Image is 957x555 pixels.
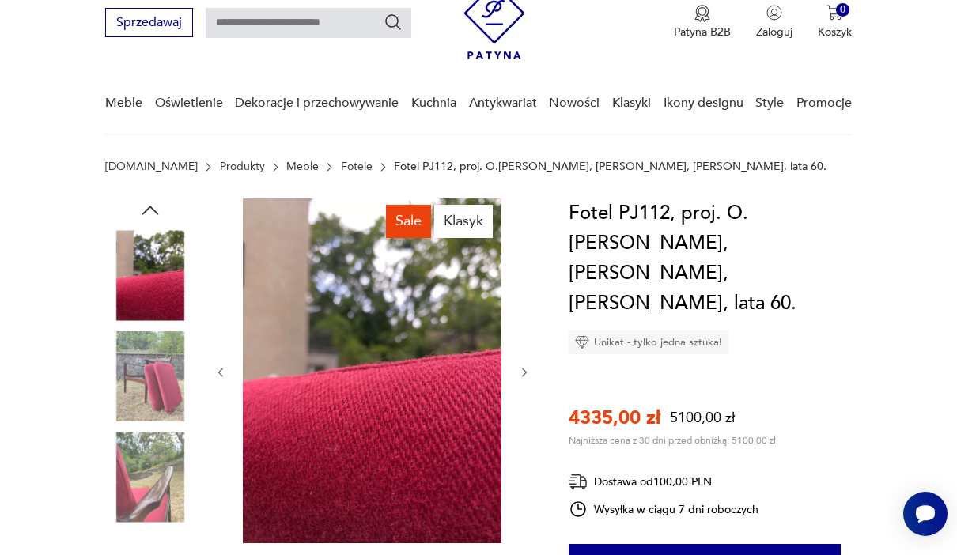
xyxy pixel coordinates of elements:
a: Meble [286,160,319,173]
img: Zdjęcie produktu Fotel PJ112, proj. O.Wanscher, Poul Jeppesens, Dania, lata 60. [105,230,195,320]
a: Ikona medaluPatyna B2B [674,5,731,40]
button: 0Koszyk [818,5,852,40]
button: Zaloguj [756,5,792,40]
p: Patyna B2B [674,25,731,40]
a: Sprzedawaj [105,18,193,29]
div: Wysyłka w ciągu 7 dni roboczych [569,500,758,519]
img: Zdjęcie produktu Fotel PJ112, proj. O.Wanscher, Poul Jeppesens, Dania, lata 60. [105,331,195,421]
a: [DOMAIN_NAME] [105,160,198,173]
img: Ikona dostawy [569,472,588,492]
img: Zdjęcie produktu Fotel PJ112, proj. O.Wanscher, Poul Jeppesens, Dania, lata 60. [243,198,501,543]
p: 4335,00 zł [569,405,660,431]
a: Antykwariat [469,73,537,134]
p: Fotel PJ112, proj. O.[PERSON_NAME], [PERSON_NAME], [PERSON_NAME], lata 60. [394,160,826,173]
p: Koszyk [818,25,852,40]
img: Ikona medalu [694,5,710,22]
a: Style [755,73,784,134]
div: Klasyk [434,205,493,238]
a: Promocje [796,73,852,134]
h1: Fotel PJ112, proj. O.[PERSON_NAME], [PERSON_NAME], [PERSON_NAME], lata 60. [569,198,868,319]
a: Nowości [549,73,600,134]
a: Ikony designu [664,73,743,134]
img: Zdjęcie produktu Fotel PJ112, proj. O.Wanscher, Poul Jeppesens, Dania, lata 60. [105,432,195,522]
a: Klasyki [612,73,651,134]
a: Dekoracje i przechowywanie [235,73,399,134]
a: Produkty [220,160,265,173]
div: 0 [836,3,849,17]
div: Sale [386,205,431,238]
a: Meble [105,73,142,134]
iframe: Smartsupp widget button [903,492,948,536]
div: Dostawa od 100,00 PLN [569,472,758,492]
button: Patyna B2B [674,5,731,40]
a: Fotele [341,160,373,173]
p: Najniższa cena z 30 dni przed obniżką: 5100,00 zł [569,434,776,447]
p: Zaloguj [756,25,792,40]
button: Sprzedawaj [105,8,193,37]
a: Oświetlenie [155,73,223,134]
button: Szukaj [384,13,403,32]
p: 5100,00 zł [670,408,735,428]
div: Unikat - tylko jedna sztuka! [569,330,728,354]
img: Ikonka użytkownika [766,5,782,21]
img: Ikona koszyka [826,5,842,21]
a: Kuchnia [411,73,456,134]
img: Ikona diamentu [575,335,589,349]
